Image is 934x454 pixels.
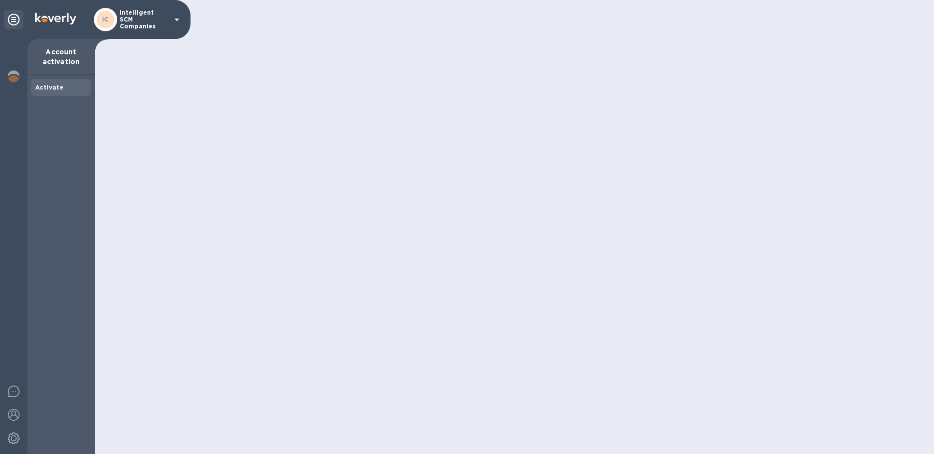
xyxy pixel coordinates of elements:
[4,10,23,29] div: Unpin categories
[35,47,87,67] p: Account activation
[120,9,169,30] p: Intelligent SCM Companies
[35,84,64,91] b: Activate
[35,13,76,24] img: Logo
[102,16,109,23] b: IC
